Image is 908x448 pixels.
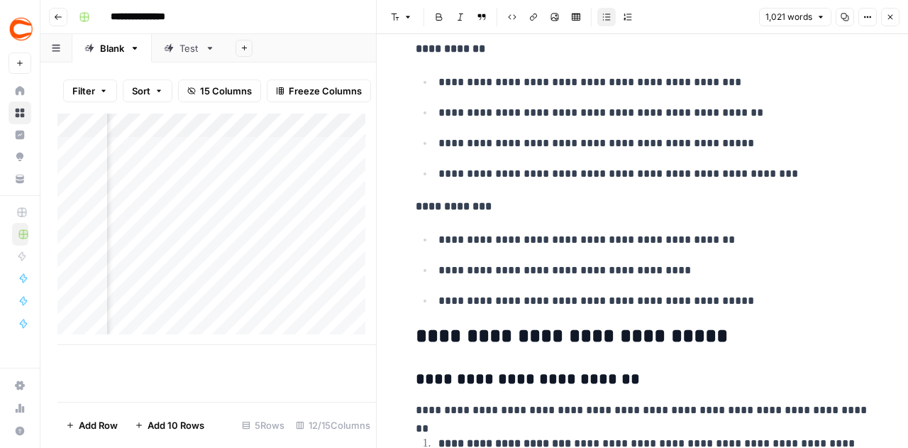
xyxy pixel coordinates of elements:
a: Settings [9,374,31,397]
span: 15 Columns [200,84,252,98]
span: Add 10 Rows [148,418,204,432]
span: 1,021 words [765,11,812,23]
img: Covers Logo [9,16,34,42]
button: 1,021 words [759,8,831,26]
div: 12/15 Columns [290,414,376,437]
a: Opportunities [9,146,31,168]
button: Workspace: Covers [9,11,31,47]
button: 15 Columns [178,80,261,102]
div: 5 Rows [236,414,290,437]
button: Add 10 Rows [126,414,213,437]
a: Your Data [9,168,31,190]
span: Add Row [79,418,118,432]
button: Add Row [57,414,126,437]
a: Browse [9,102,31,124]
a: Insights [9,124,31,146]
span: Freeze Columns [289,84,362,98]
a: Home [9,80,31,102]
span: Filter [72,84,95,98]
a: Blank [72,34,152,62]
div: Test [179,41,199,55]
span: Sort [132,84,150,98]
button: Filter [63,80,117,102]
button: Sort [123,80,172,102]
a: Usage [9,397,31,420]
div: Blank [100,41,124,55]
button: Freeze Columns [267,80,371,102]
a: Test [152,34,227,62]
button: Help + Support [9,420,31,442]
